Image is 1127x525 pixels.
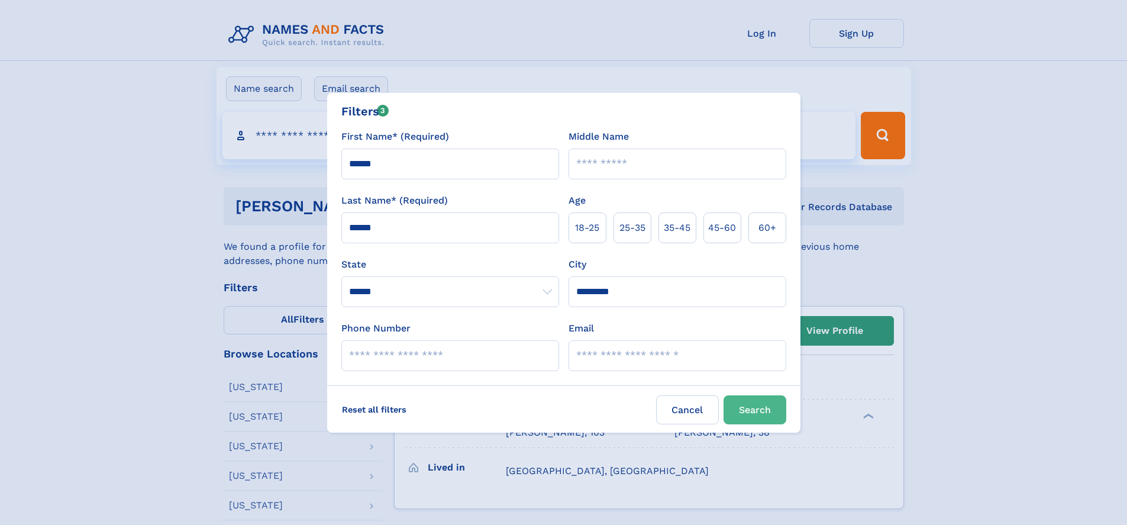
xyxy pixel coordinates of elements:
label: Reset all filters [334,395,414,424]
span: 35‑45 [664,221,690,235]
span: 60+ [758,221,776,235]
label: Phone Number [341,321,411,336]
label: Age [569,194,586,208]
label: City [569,257,586,272]
label: State [341,257,559,272]
label: First Name* (Required) [341,130,449,144]
label: Last Name* (Required) [341,194,448,208]
span: 18‑25 [575,221,599,235]
button: Search [724,395,786,424]
span: 25‑35 [619,221,645,235]
label: Middle Name [569,130,629,144]
span: 45‑60 [708,221,736,235]
label: Cancel [656,395,719,424]
div: Filters [341,102,389,120]
label: Email [569,321,594,336]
